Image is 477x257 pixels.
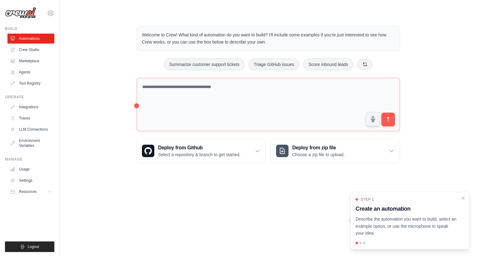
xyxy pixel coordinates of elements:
[7,113,54,123] a: Traces
[5,26,54,31] div: Build
[292,144,345,152] h3: Deploy from zip file
[7,34,54,44] a: Automations
[7,67,54,77] a: Agents
[7,102,54,112] a: Integrations
[5,241,54,252] button: Logout
[5,7,36,19] img: Logo
[158,152,240,158] p: Select a repository & branch to get started.
[7,164,54,174] a: Usage
[356,216,457,237] p: Describe the automation you want to build, select an example option, or use the microphone to spe...
[142,31,395,46] p: Welcome to Crew! What kind of automation do you want to build? I'll include some examples if you'...
[7,187,54,197] button: Resources
[5,95,54,100] div: Operate
[248,58,299,70] button: Triage GitHub issues
[303,58,353,70] button: Score inbound leads
[461,196,466,201] button: Close walkthrough
[7,136,54,151] a: Environment Variables
[7,78,54,88] a: Tool Registry
[7,124,54,134] a: LLM Connections
[5,157,54,162] div: Manage
[361,197,374,202] span: Step 1
[28,244,39,249] span: Logout
[356,204,457,213] h3: Create an automation
[19,189,37,194] span: Resources
[158,144,240,152] h3: Deploy from Github
[7,56,54,66] a: Marketplace
[7,45,54,55] a: Crew Studio
[7,175,54,185] a: Settings
[292,152,345,158] p: Choose a zip file to upload.
[164,58,245,70] button: Summarize customer support tickets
